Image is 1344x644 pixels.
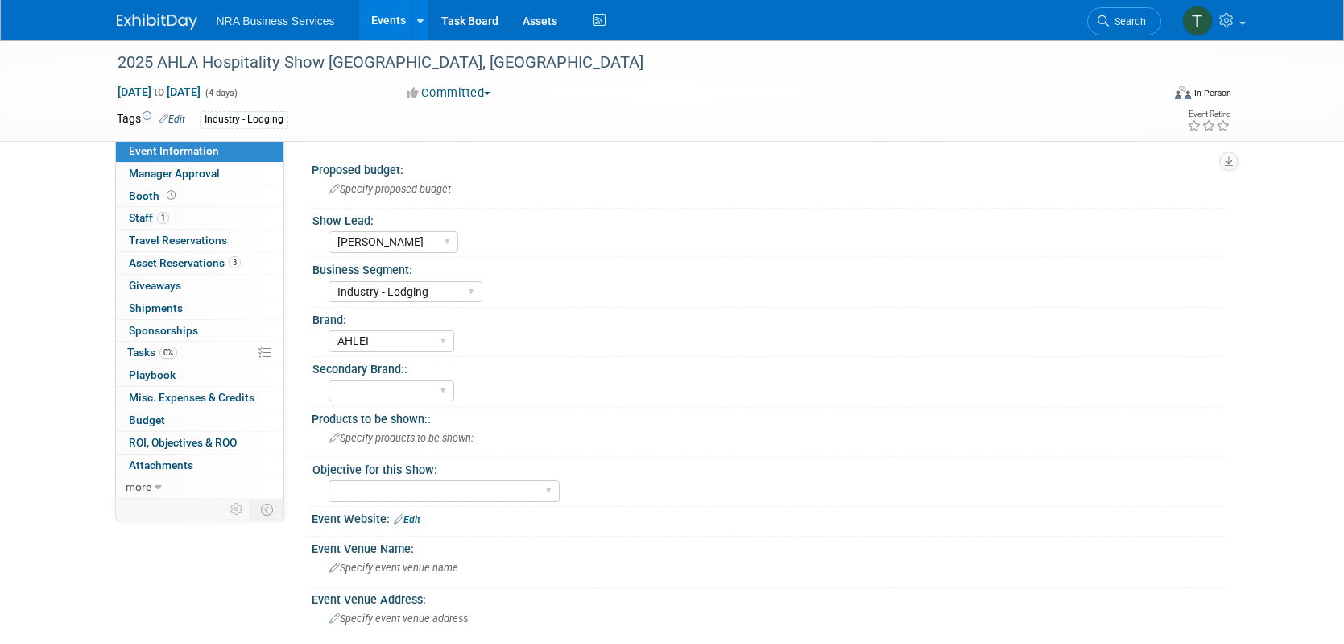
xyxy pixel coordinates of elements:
span: Manager Approval [129,167,220,180]
div: Event Website: [312,507,1228,528]
span: Specify proposed budget [329,183,451,195]
img: Terry Gamal ElDin [1182,6,1213,36]
span: [DATE] [DATE] [117,85,201,99]
a: Giveaways [116,275,283,297]
span: Event Information [129,144,219,157]
span: to [151,85,167,98]
span: 0% [159,347,177,359]
span: Misc. Expenses & Credits [129,391,254,404]
span: Specify event venue name [329,562,458,574]
div: Event Venue Address: [312,588,1228,608]
span: Search [1109,15,1146,27]
div: Business Segment: [312,258,1221,278]
a: Budget [116,409,283,431]
div: Event Venue Name: [312,537,1228,557]
span: Attachments [129,459,193,472]
span: Travel Reservations [129,234,227,247]
td: Personalize Event Tab Strip [223,499,251,520]
a: Tasks0% [116,342,283,364]
div: Secondary Brand:: [312,357,1221,377]
img: ExhibitDay [117,14,197,30]
span: Asset Reservations [129,256,241,269]
div: Industry - Lodging [200,111,288,128]
img: Format-Inperson.png [1175,86,1191,99]
a: Attachments [116,455,283,476]
span: NRA Business Services [217,15,335,27]
div: Objective for this Show: [312,458,1221,478]
span: Specify event venue address [329,613,468,625]
span: more [126,480,151,493]
td: Tags [117,110,185,129]
div: Brand: [312,308,1221,328]
span: Staff [129,211,169,224]
span: Giveaways [129,279,181,292]
span: ROI, Objectives & ROO [129,436,237,449]
span: Specify products to be shown: [329,432,474,444]
span: Shipments [129,301,183,314]
a: Shipments [116,297,283,319]
a: Event Information [116,140,283,162]
div: Show Lead: [312,209,1221,229]
a: ROI, Objectives & ROO [116,432,283,454]
a: Search [1087,7,1161,35]
a: more [116,476,283,498]
span: Tasks [127,346,177,359]
div: Event Format [1066,84,1232,108]
span: Booth [129,189,179,202]
a: Manager Approval [116,163,283,185]
div: In-Person [1193,87,1231,99]
a: Asset Reservations3 [116,252,283,274]
span: Playbook [129,368,176,381]
span: Sponsorships [129,324,198,337]
span: 3 [229,256,241,268]
a: Edit [394,514,420,526]
span: 1 [157,212,169,224]
button: Committed [401,85,497,102]
a: Booth [116,185,283,207]
a: Edit [159,114,185,125]
div: 2025 AHLA Hospitality Show [GEOGRAPHIC_DATA], [GEOGRAPHIC_DATA] [112,48,1137,77]
span: Booth not reserved yet [163,189,179,202]
span: (4 days) [204,88,238,98]
span: Budget [129,413,165,426]
a: Misc. Expenses & Credits [116,387,283,409]
a: Travel Reservations [116,230,283,251]
a: Staff1 [116,207,283,229]
div: Products to be shown:: [312,407,1228,427]
a: Sponsorships [116,320,283,342]
div: Proposed budget: [312,158,1228,178]
a: Playbook [116,364,283,386]
div: Event Rating [1187,110,1230,118]
td: Toggle Event Tabs [250,499,283,520]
